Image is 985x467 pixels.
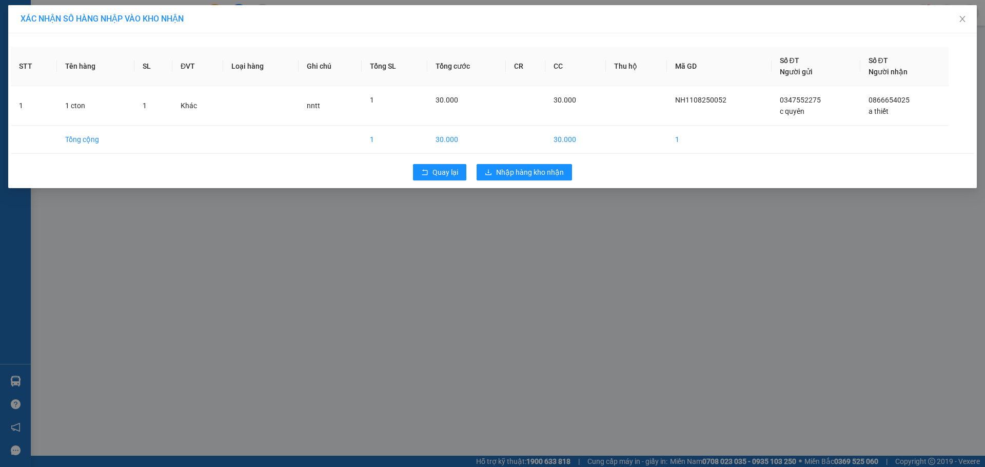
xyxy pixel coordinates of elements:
th: Tổng SL [362,47,427,86]
td: 1 [11,86,57,126]
button: downloadNhập hàng kho nhận [477,164,572,180]
th: SL [134,47,172,86]
span: 0866654025 [869,96,910,104]
span: a thiết [869,107,889,115]
td: Khác [172,86,223,126]
span: NH1108250052 [675,96,726,104]
td: 1 cton [57,86,134,126]
button: Close [948,5,977,34]
span: 30.000 [554,96,576,104]
td: Tổng cộng [57,126,134,154]
span: Người gửi [780,68,813,76]
span: Số ĐT [780,56,799,65]
span: download [485,169,492,177]
th: Tổng cước [427,47,506,86]
td: 1 [362,126,427,154]
span: 30.000 [436,96,458,104]
span: rollback [421,169,428,177]
th: Mã GD [667,47,772,86]
th: STT [11,47,57,86]
span: close [958,15,967,23]
th: Tên hàng [57,47,134,86]
span: Số ĐT [869,56,888,65]
button: rollbackQuay lại [413,164,466,180]
span: c quyên [780,107,804,115]
th: CR [506,47,545,86]
th: ĐVT [172,47,223,86]
td: 30.000 [427,126,506,154]
th: Ghi chú [299,47,362,86]
span: nntt [307,101,320,110]
td: 1 [667,126,772,154]
th: Thu hộ [606,47,667,86]
span: 1 [370,96,374,104]
th: CC [545,47,605,86]
span: Quay lại [432,167,458,178]
span: 1 [143,101,147,110]
span: Người nhận [869,68,908,76]
th: Loại hàng [223,47,299,86]
span: Nhập hàng kho nhận [496,167,564,178]
span: XÁC NHẬN SỐ HÀNG NHẬP VÀO KHO NHẬN [21,14,184,24]
td: 30.000 [545,126,605,154]
span: 0347552275 [780,96,821,104]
